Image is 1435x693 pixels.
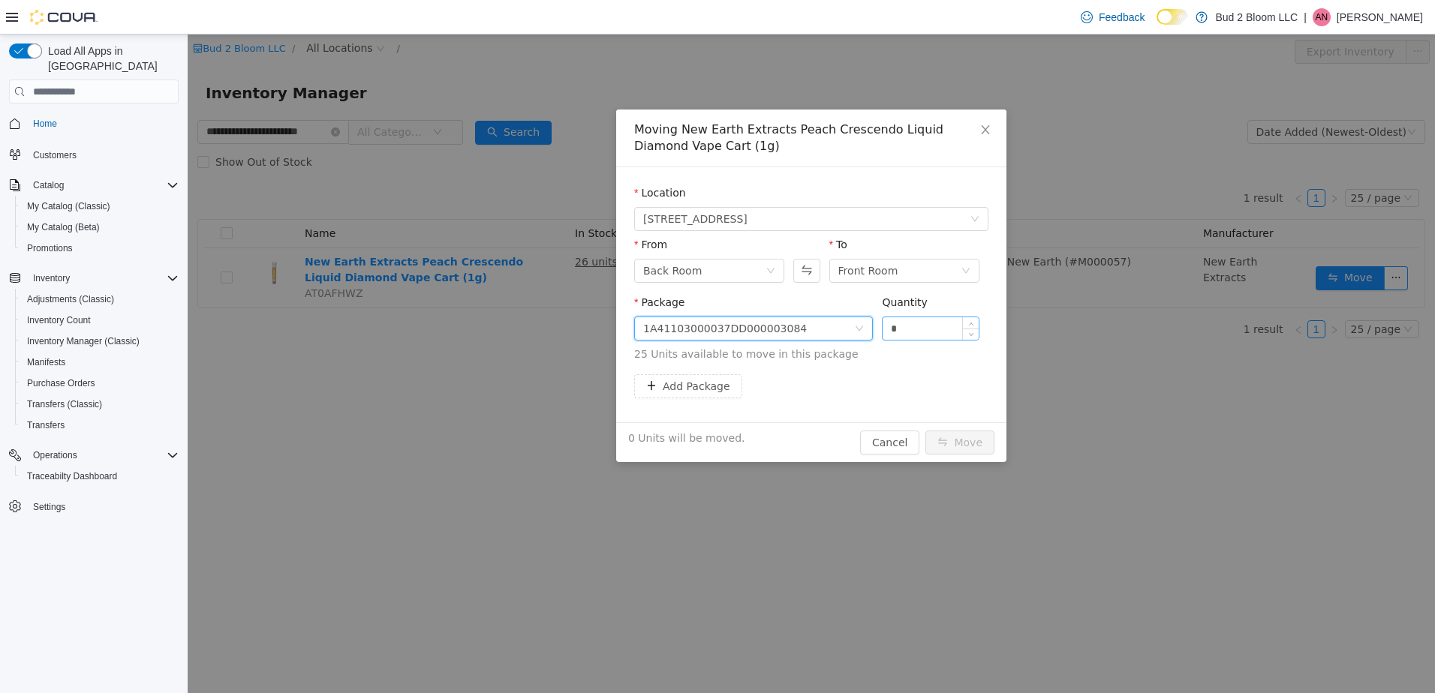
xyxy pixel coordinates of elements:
label: Quantity [694,262,740,274]
span: Promotions [27,242,73,254]
button: Settings [3,496,185,517]
span: Adjustments (Classic) [21,290,179,308]
button: Operations [27,446,83,464]
i: icon: down [774,232,783,242]
button: Inventory Count [15,310,185,331]
span: My Catalog (Beta) [27,221,100,233]
i: icon: down [783,180,792,190]
span: Operations [33,449,77,461]
button: My Catalog (Classic) [15,196,185,217]
button: Customers [3,143,185,165]
a: Transfers [21,416,71,434]
span: Inventory Count [27,314,91,326]
button: Adjustments (Classic) [15,289,185,310]
span: Manifests [27,356,65,368]
span: Operations [27,446,179,464]
span: My Catalog (Beta) [21,218,179,236]
span: Promotions [21,239,179,257]
a: My Catalog (Classic) [21,197,116,215]
a: Inventory Manager (Classic) [21,332,146,350]
span: Catalog [33,179,64,191]
span: Transfers [27,419,65,431]
label: From [447,204,480,216]
a: Purchase Orders [21,374,101,392]
span: Adjustments (Classic) [27,293,114,305]
button: Purchase Orders [15,373,185,394]
input: Quantity [695,283,791,305]
div: Angel Nieves [1313,8,1331,26]
span: Catalog [27,176,179,194]
input: Dark Mode [1157,9,1188,25]
img: Cova [30,10,98,25]
button: Catalog [27,176,70,194]
span: Purchase Orders [21,374,179,392]
div: Back Room [456,225,514,247]
a: Traceabilty Dashboard [21,467,123,485]
span: Transfers (Classic) [27,398,102,410]
span: Inventory [27,269,179,287]
i: icon: down [579,232,588,242]
button: Close [777,75,819,117]
i: icon: close [792,89,804,101]
button: Operations [3,445,185,466]
span: Dark Mode [1157,25,1157,25]
button: Manifests [15,352,185,373]
div: 1A41103000037DD000003084 [456,283,619,305]
span: My Catalog (Classic) [21,197,179,215]
span: Transfers (Classic) [21,395,179,413]
span: 0 Units will be moved. [441,396,558,412]
button: Home [3,112,185,134]
button: Catalog [3,175,185,196]
i: icon: down [781,298,786,303]
button: Transfers [15,415,185,436]
span: Manifests [21,353,179,371]
span: Load All Apps in [GEOGRAPHIC_DATA] [42,43,179,73]
span: Traceabilty Dashboard [27,470,117,482]
p: Bud 2 Bloom LLC [1215,8,1298,26]
a: Manifests [21,353,71,371]
label: To [642,204,660,216]
span: Traceabilty Dashboard [21,467,179,485]
span: Home [33,118,57,130]
button: Inventory [27,269,76,287]
a: Promotions [21,239,79,257]
a: Transfers (Classic) [21,395,108,413]
a: Feedback [1075,2,1151,32]
span: Decrease Value [775,294,791,305]
a: Adjustments (Classic) [21,290,120,308]
i: icon: down [667,289,676,300]
span: Home [27,114,179,133]
button: Swap [606,224,632,248]
button: My Catalog (Beta) [15,217,185,238]
span: Settings [27,497,179,516]
span: Customers [27,145,179,163]
button: Inventory Manager (Classic) [15,331,185,352]
span: Inventory Count [21,311,179,329]
a: Customers [27,146,83,164]
button: Traceabilty Dashboard [15,466,185,487]
label: Package [447,262,497,274]
a: Inventory Count [21,311,97,329]
a: Home [27,115,63,133]
button: Inventory [3,268,185,289]
button: icon: swapMove [738,396,807,420]
span: 123 Ledgewood Ave [456,173,560,196]
div: Moving New Earth Extracts Peach Crescendo Liquid Diamond Vape Cart (1g) [447,87,801,120]
span: Inventory Manager (Classic) [27,335,140,347]
span: Purchase Orders [27,377,95,389]
span: Feedback [1099,10,1145,25]
button: Cancel [672,396,732,420]
span: 25 Units available to move in this package [447,312,801,328]
button: Promotions [15,238,185,259]
p: [PERSON_NAME] [1337,8,1423,26]
div: Front Room [651,225,711,247]
span: My Catalog (Classic) [27,200,110,212]
nav: Complex example [9,106,179,556]
span: Inventory Manager (Classic) [21,332,179,350]
a: Settings [27,498,71,516]
span: AN [1316,8,1328,26]
p: | [1304,8,1307,26]
span: Customers [33,149,77,161]
i: icon: up [781,286,786,292]
span: Settings [33,501,65,513]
